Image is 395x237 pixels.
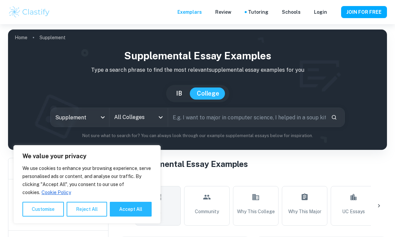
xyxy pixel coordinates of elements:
p: Exemplars [177,8,202,16]
button: Search [328,112,340,123]
div: We value your privacy [13,145,161,224]
h6: Topic [119,175,387,183]
button: JOIN FOR FREE [341,6,387,18]
input: E.g. I want to major in computer science, I helped in a soup kitchen, I want to join the debate t... [168,108,326,127]
p: Type a search phrase to find the most relevant supplemental essay examples for you [13,66,382,74]
img: profile cover [8,29,387,150]
div: Supplement [51,108,109,127]
button: Open [156,113,165,122]
button: Accept All [110,202,152,217]
a: Home [15,33,27,42]
a: Cookie Policy [41,189,71,195]
button: IB [169,87,189,100]
a: Login [314,8,327,16]
p: Supplement [39,34,66,41]
h1: Supplemental Essay Examples [13,48,382,63]
span: UC Essays [342,208,365,215]
p: Review [215,8,231,16]
button: Help and Feedback [332,10,336,14]
p: We use cookies to enhance your browsing experience, serve personalised ads or content, and analys... [22,164,152,196]
p: We value your privacy [22,152,152,160]
h1: All Supplemental Essay Examples [119,158,387,170]
button: Reject All [67,202,107,217]
button: Customise [22,202,64,217]
a: Tutoring [248,8,268,16]
span: Why This Major [288,208,321,215]
a: Schools [282,8,301,16]
span: Community [195,208,219,215]
p: Not sure what to search for? You can always look through our example supplemental essays below fo... [13,132,382,139]
img: Clastify logo [8,5,51,19]
button: College [190,87,226,100]
span: Why This College [237,208,275,215]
